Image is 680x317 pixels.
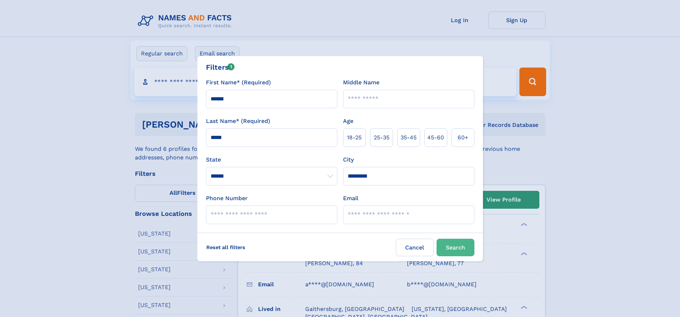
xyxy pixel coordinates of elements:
span: 45‑60 [427,133,444,142]
span: 60+ [458,133,468,142]
label: First Name* (Required) [206,78,271,87]
span: 35‑45 [401,133,417,142]
label: City [343,155,354,164]
label: Cancel [396,239,434,256]
label: Email [343,194,358,203]
div: Filters [206,62,235,73]
label: State [206,155,337,164]
label: Age [343,117,353,125]
label: Reset all filters [202,239,250,256]
label: Phone Number [206,194,248,203]
span: 25‑35 [374,133,389,142]
label: Middle Name [343,78,379,87]
button: Search [437,239,474,256]
label: Last Name* (Required) [206,117,270,125]
span: 18‑25 [347,133,362,142]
